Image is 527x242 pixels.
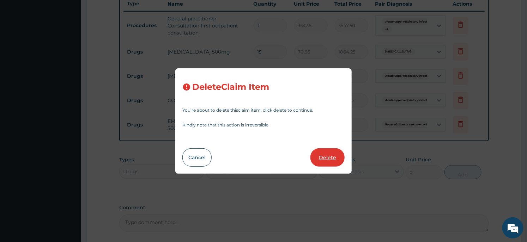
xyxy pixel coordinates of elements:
[13,35,29,53] img: d_794563401_company_1708531726252_794563401
[182,148,212,167] button: Cancel
[182,123,345,127] p: Kindly note that this action is irreversible
[41,75,97,146] span: We're online!
[310,148,345,167] button: Delete
[182,108,345,112] p: You’re about to delete this claim item , click delete to continue.
[192,82,269,92] h3: Delete Claim Item
[116,4,133,20] div: Minimize live chat window
[37,39,119,49] div: Chat with us now
[4,165,134,189] textarea: Type your message and hit 'Enter'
